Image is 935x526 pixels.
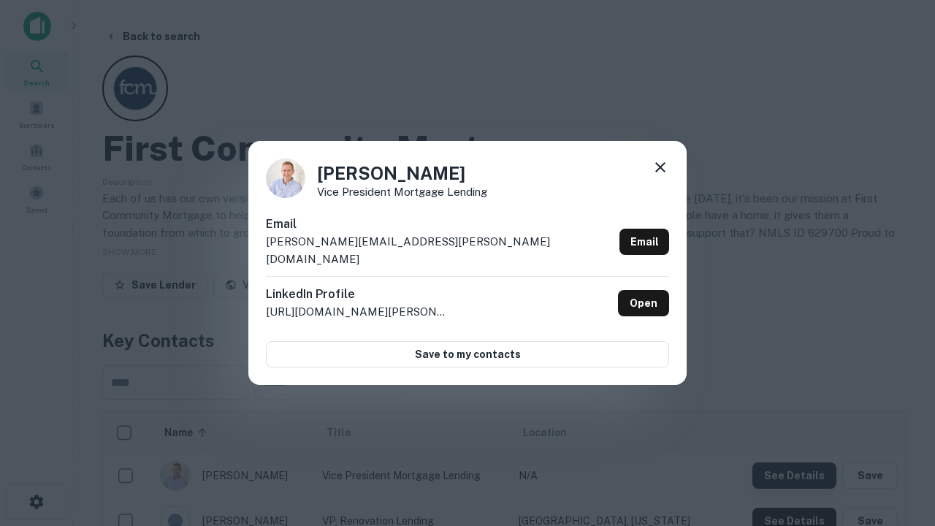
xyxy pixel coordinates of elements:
img: 1520878720083 [266,159,305,198]
a: Open [618,290,669,316]
h6: Email [266,216,614,233]
h6: LinkedIn Profile [266,286,449,303]
p: [PERSON_NAME][EMAIL_ADDRESS][PERSON_NAME][DOMAIN_NAME] [266,233,614,267]
a: Email [619,229,669,255]
button: Save to my contacts [266,341,669,367]
p: [URL][DOMAIN_NAME][PERSON_NAME] [266,303,449,321]
h4: [PERSON_NAME] [317,160,487,186]
iframe: Chat Widget [862,362,935,432]
p: Vice President Mortgage Lending [317,186,487,197]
